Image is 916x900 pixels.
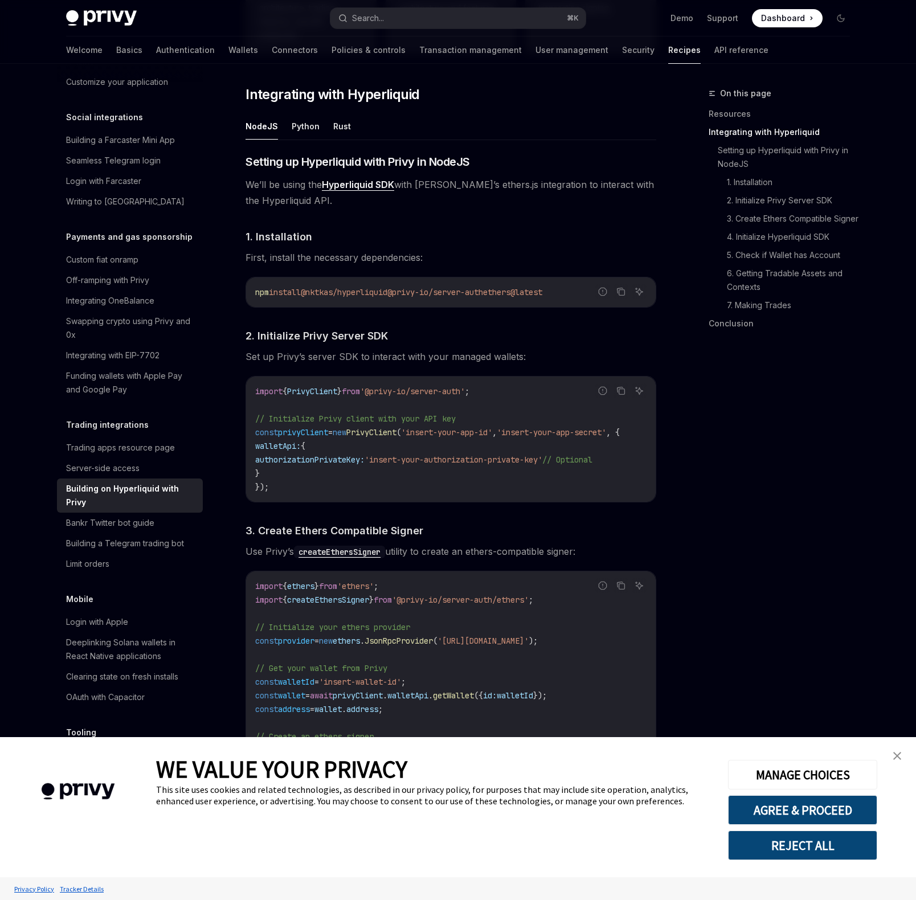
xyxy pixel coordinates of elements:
[727,246,859,264] a: 5. Check if Wallet has Account
[246,543,656,559] span: Use Privy’s utility to create an ethers-compatible signer:
[278,704,310,714] span: address
[57,311,203,345] a: Swapping crypto using Privy and 0x
[66,461,140,475] div: Server-side access
[333,427,346,437] span: new
[255,581,283,591] span: import
[255,455,365,465] span: authorizationPrivateKey:
[752,9,823,27] a: Dashboard
[369,595,374,605] span: }
[255,731,374,742] span: // Create an ethers signer
[255,414,456,424] span: // Initialize Privy client with your API key
[57,687,203,707] a: OAuth with Capacitor
[433,636,437,646] span: (
[255,595,283,605] span: import
[66,482,196,509] div: Building on Hyperliquid with Privy
[246,85,419,104] span: Integrating with Hyperliquid
[428,690,433,701] span: .
[255,622,410,632] span: // Initialize your ethers provider
[66,174,141,188] div: Login with Farcaster
[66,690,145,704] div: OAuth with Capacitor
[66,253,138,267] div: Custom fiat onramp
[360,636,365,646] span: .
[255,704,278,714] span: const
[319,636,333,646] span: new
[314,704,342,714] span: wallet
[66,670,178,684] div: Clearing state on fresh installs
[57,270,203,291] a: Off-ramping with Privy
[66,273,149,287] div: Off-ramping with Privy
[287,386,337,396] span: PrivyClient
[278,427,328,437] span: privyClient
[346,427,396,437] span: PrivyClient
[66,726,96,739] h5: Tooling
[116,36,142,64] a: Basics
[893,752,901,760] img: close banner
[614,578,628,593] button: Copy the contents from the code block
[337,581,374,591] span: 'ethers'
[57,513,203,533] a: Bankr Twitter bot guide
[57,437,203,458] a: Trading apps resource page
[595,383,610,398] button: Report incorrect code
[272,36,318,64] a: Connectors
[727,173,859,191] a: 1. Installation
[761,13,805,24] span: Dashboard
[66,557,109,571] div: Limit orders
[255,287,269,297] span: npm
[314,636,319,646] span: =
[66,294,154,308] div: Integrating OneBalance
[156,36,215,64] a: Authentication
[66,441,175,455] div: Trading apps resource page
[310,690,333,701] span: await
[269,287,301,297] span: install
[365,636,433,646] span: JsonRpcProvider
[255,482,269,492] span: });
[383,690,387,701] span: .
[707,13,738,24] a: Support
[533,690,547,701] span: });
[301,441,305,451] span: {
[57,458,203,478] a: Server-side access
[246,523,423,538] span: 3. Create Ethers Compatible Signer
[567,14,579,23] span: ⌘ K
[378,704,383,714] span: ;
[156,754,407,784] span: WE VALUE YOUR PRIVACY
[342,704,346,714] span: .
[346,704,378,714] span: address
[57,130,203,150] a: Building a Farcaster Mini App
[333,636,360,646] span: ethers
[301,287,387,297] span: @nktkas/hyperliquid
[246,349,656,365] span: Set up Privy’s server SDK to interact with your managed wallets:
[727,296,859,314] a: 7. Making Trades
[632,383,647,398] button: Ask AI
[483,690,497,701] span: id:
[246,328,388,343] span: 2. Initialize Privy Server SDK
[287,581,314,591] span: ethers
[396,427,401,437] span: (
[727,264,859,296] a: 6. Getting Tradable Assets and Contexts
[632,284,647,299] button: Ask AI
[333,113,351,140] button: Rust
[66,10,137,26] img: dark logo
[57,191,203,212] a: Writing to [GEOGRAPHIC_DATA]
[255,677,278,687] span: const
[66,111,143,124] h5: Social integrations
[319,581,337,591] span: from
[352,11,384,25] div: Search...
[465,386,469,396] span: ;
[283,581,287,591] span: {
[387,690,428,701] span: walletApi
[255,663,387,673] span: // Get your wallet from Privy
[66,314,196,342] div: Swapping crypto using Privy and 0x
[57,150,203,171] a: Seamless Telegram login
[333,690,383,701] span: privyClient
[255,636,278,646] span: const
[328,427,333,437] span: =
[57,171,203,191] a: Login with Farcaster
[832,9,850,27] button: Toggle dark mode
[287,595,369,605] span: createEthersSigner
[255,690,278,701] span: const
[497,427,606,437] span: 'insert-your-app-secret'
[322,179,394,191] a: Hyperliquid SDK
[292,113,320,140] button: Python
[255,468,260,478] span: }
